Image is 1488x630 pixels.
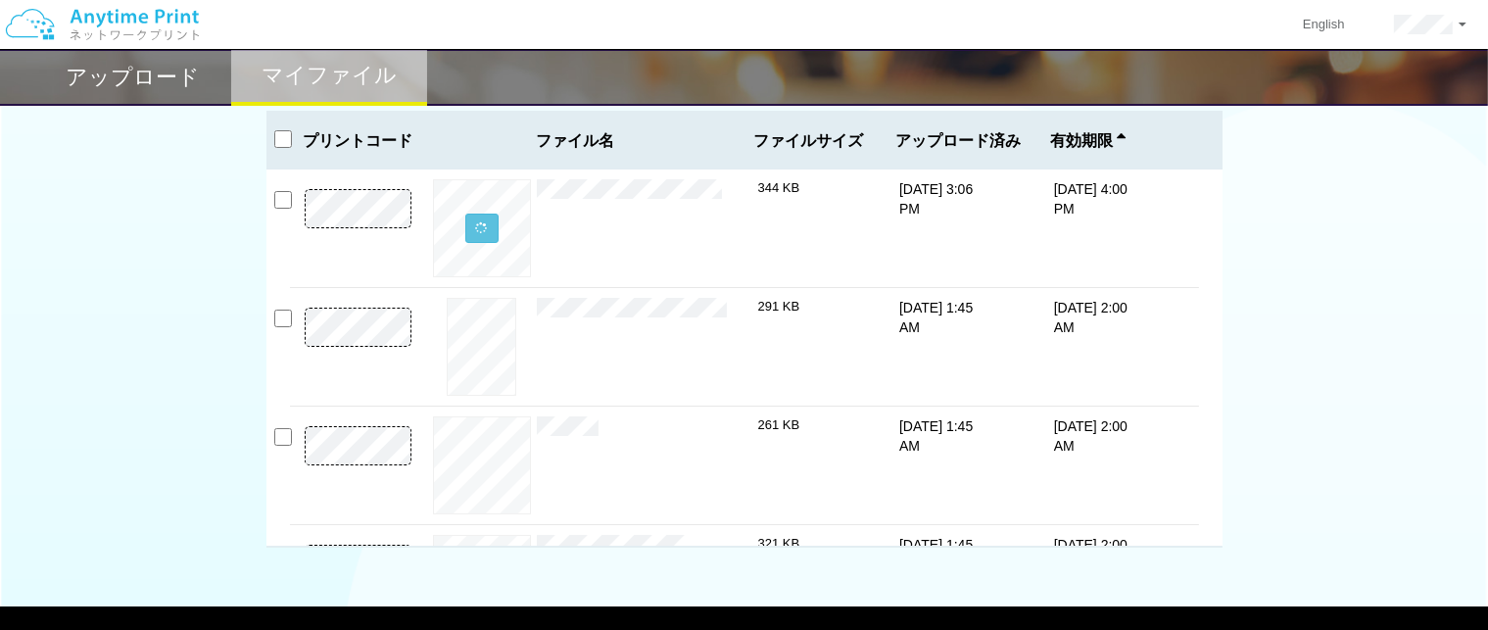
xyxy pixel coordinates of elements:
span: ファイルサイズ [754,132,866,150]
h3: プリントコード [290,132,427,150]
span: 344 KB [758,180,800,195]
span: アップロード済み [895,132,1021,150]
span: ファイル名 [537,132,746,150]
p: [DATE] 2:00 AM [1054,298,1128,337]
h2: アップロード [67,66,201,89]
h2: マイファイル [262,64,397,87]
p: [DATE] 4:00 PM [1054,179,1128,218]
p: [DATE] 2:00 AM [1054,535,1128,574]
span: 321 KB [758,536,800,551]
p: [DATE] 2:00 AM [1054,416,1128,456]
p: [DATE] 1:45 AM [899,535,974,574]
p: [DATE] 1:45 AM [899,298,974,337]
span: 261 KB [758,417,800,432]
p: [DATE] 3:06 PM [899,179,974,218]
span: 有効期限 [1050,132,1126,150]
p: [DATE] 1:45 AM [899,416,974,456]
span: 291 KB [758,299,800,314]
